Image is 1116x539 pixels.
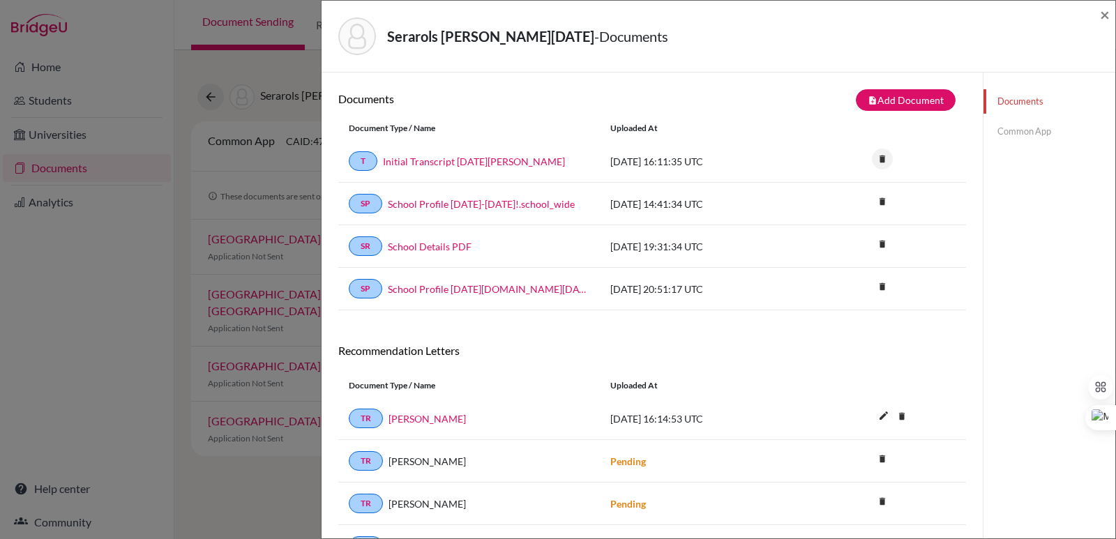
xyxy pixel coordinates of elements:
strong: Pending [610,498,646,510]
a: Common App [983,119,1115,144]
i: delete [872,276,893,297]
i: delete [891,406,912,427]
a: School Profile [DATE][DOMAIN_NAME][DATE]_wide [388,282,589,296]
i: note_add [868,96,877,105]
a: SR [349,236,382,256]
div: Document Type / Name [338,122,600,135]
a: TR [349,409,383,428]
a: Documents [983,89,1115,114]
div: [DATE] 14:41:34 UTC [600,197,809,211]
span: × [1100,4,1110,24]
i: delete [872,448,893,469]
a: School Profile [DATE]-[DATE]!.school_wide [388,197,575,211]
div: [DATE] 16:11:35 UTC [600,154,809,169]
button: Close [1100,6,1110,23]
i: delete [872,234,893,255]
span: [DATE] 16:14:53 UTC [610,413,703,425]
a: TR [349,451,383,471]
a: delete [872,450,893,469]
a: School Details PDF [388,239,472,254]
div: Document Type / Name [338,379,600,392]
a: Initial Transcript [DATE][PERSON_NAME] [383,154,565,169]
i: delete [872,491,893,512]
a: delete [872,493,893,512]
a: delete [872,193,893,212]
a: delete [872,278,893,297]
h6: Documents [338,92,652,105]
button: edit [872,407,896,427]
span: [PERSON_NAME] [389,454,466,469]
button: note_addAdd Document [856,89,956,111]
span: [PERSON_NAME] [389,496,466,511]
a: TR [349,494,383,513]
a: SP [349,194,382,213]
i: edit [873,404,895,427]
h6: Recommendation Letters [338,344,966,357]
a: T [349,151,377,171]
a: delete [872,236,893,255]
i: delete [872,149,893,169]
span: - Documents [594,28,668,45]
div: [DATE] 20:51:17 UTC [600,282,809,296]
strong: Pending [610,455,646,467]
strong: Serarols [PERSON_NAME][DATE] [387,28,594,45]
a: delete [872,151,893,169]
div: Uploaded at [600,122,809,135]
a: SP [349,279,382,298]
a: delete [891,408,912,427]
div: Uploaded at [600,379,809,392]
div: [DATE] 19:31:34 UTC [600,239,809,254]
i: delete [872,191,893,212]
a: [PERSON_NAME] [389,411,466,426]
